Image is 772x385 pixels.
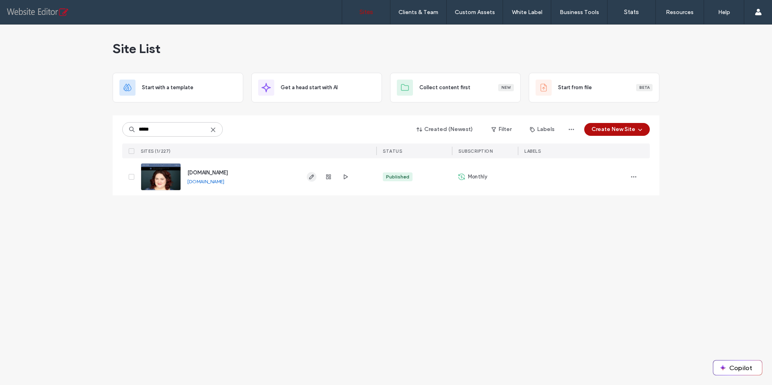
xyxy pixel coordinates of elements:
[359,8,373,16] label: Sites
[558,84,592,92] span: Start from file
[523,123,562,136] button: Labels
[624,8,639,16] label: Stats
[524,148,541,154] span: LABELS
[141,148,171,154] span: SITES (1/227)
[390,73,521,102] div: Collect content firstNew
[398,9,438,16] label: Clients & Team
[458,148,493,154] span: SUBSCRIPTION
[560,9,599,16] label: Business Tools
[498,84,514,91] div: New
[187,178,224,184] a: [DOMAIN_NAME]
[584,123,650,136] button: Create New Site
[113,41,160,57] span: Site List
[636,84,653,91] div: Beta
[713,360,762,375] button: Copilot
[529,73,659,102] div: Start from fileBeta
[419,84,470,92] span: Collect content first
[187,170,228,176] a: [DOMAIN_NAME]
[281,84,338,92] span: Get a head start with AI
[383,148,402,154] span: STATUS
[18,6,35,13] span: Help
[251,73,382,102] div: Get a head start with AI
[483,123,519,136] button: Filter
[718,9,730,16] label: Help
[512,9,542,16] label: White Label
[666,9,694,16] label: Resources
[113,73,243,102] div: Start with a template
[386,173,409,180] div: Published
[468,173,487,181] span: Monthly
[410,123,480,136] button: Created (Newest)
[455,9,495,16] label: Custom Assets
[142,84,193,92] span: Start with a template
